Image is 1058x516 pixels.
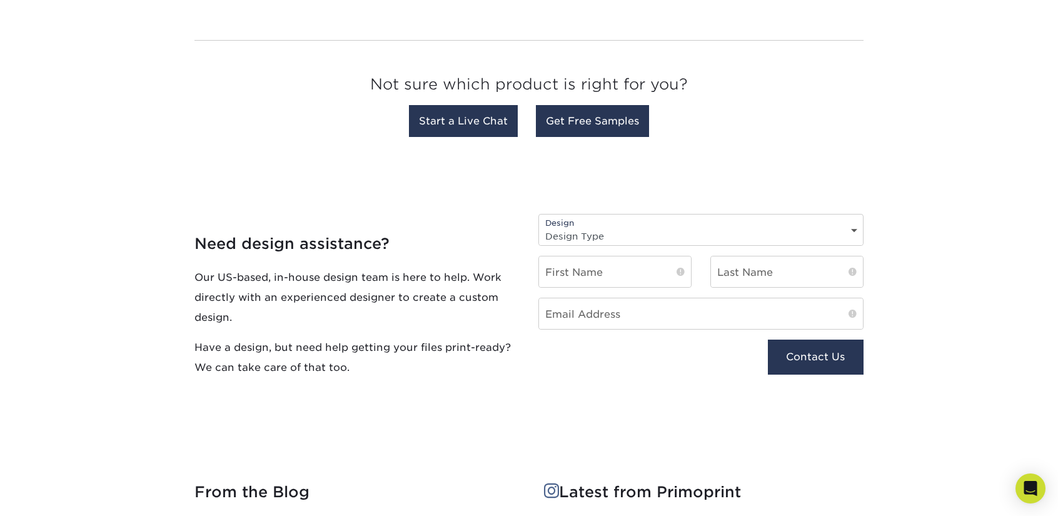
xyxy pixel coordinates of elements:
a: Get Free Samples [536,105,649,137]
h3: Not sure which product is right for you? [194,66,864,109]
p: Have a design, but need help getting your files print-ready? We can take care of that too. [194,338,520,378]
h4: Need design assistance? [194,235,520,253]
h4: From the Blog [194,483,514,502]
button: Contact Us [768,340,864,375]
iframe: reCAPTCHA [538,340,706,383]
a: Start a Live Chat [409,105,518,137]
h4: Latest from Primoprint [544,483,864,502]
p: Our US-based, in-house design team is here to help. Work directly with an experienced designer to... [194,268,520,328]
div: Open Intercom Messenger [1015,473,1045,503]
iframe: Google Customer Reviews [3,478,106,512]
